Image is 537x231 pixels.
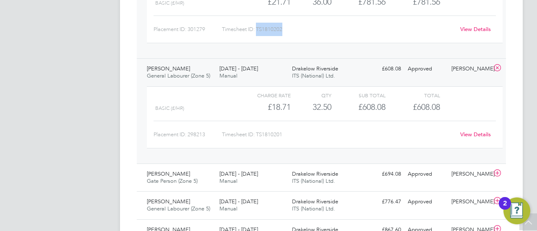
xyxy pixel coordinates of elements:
[503,203,507,214] div: 2
[237,90,291,100] div: Charge rate
[147,198,190,205] span: [PERSON_NAME]
[147,65,190,72] span: [PERSON_NAME]
[292,170,338,177] span: Drakelow Riverside
[219,65,258,72] span: [DATE] - [DATE]
[448,195,492,209] div: [PERSON_NAME]
[460,26,491,33] a: View Details
[292,205,335,212] span: ITS (National) Ltd.
[237,100,291,114] div: £18.71
[222,128,455,141] div: Timesheet ID: TS1810201
[292,65,338,72] span: Drakelow Riverside
[331,100,386,114] div: £608.08
[147,177,198,184] span: Gate Person (Zone 5)
[361,167,404,181] div: £694.08
[404,167,448,181] div: Approved
[413,102,440,112] span: £608.08
[147,72,210,79] span: General Labourer (Zone 5)
[154,23,222,36] div: Placement ID: 301279
[147,170,190,177] span: [PERSON_NAME]
[219,72,237,79] span: Manual
[155,105,184,111] span: Basic (£/HR)
[291,100,331,114] div: 32.50
[219,170,258,177] span: [DATE] - [DATE]
[448,167,492,181] div: [PERSON_NAME]
[292,177,335,184] span: ITS (National) Ltd.
[292,72,335,79] span: ITS (National) Ltd.
[222,23,455,36] div: Timesheet ID: TS1810202
[219,177,237,184] span: Manual
[503,197,530,224] button: Open Resource Center, 2 new notifications
[292,198,338,205] span: Drakelow Riverside
[291,90,331,100] div: QTY
[361,195,404,209] div: £776.47
[331,90,386,100] div: Sub Total
[404,62,448,76] div: Approved
[404,195,448,209] div: Approved
[448,62,492,76] div: [PERSON_NAME]
[460,131,491,138] a: View Details
[154,128,222,141] div: Placement ID: 298213
[386,90,440,100] div: Total
[147,205,210,212] span: General Labourer (Zone 5)
[361,62,404,76] div: £608.08
[219,205,237,212] span: Manual
[219,198,258,205] span: [DATE] - [DATE]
